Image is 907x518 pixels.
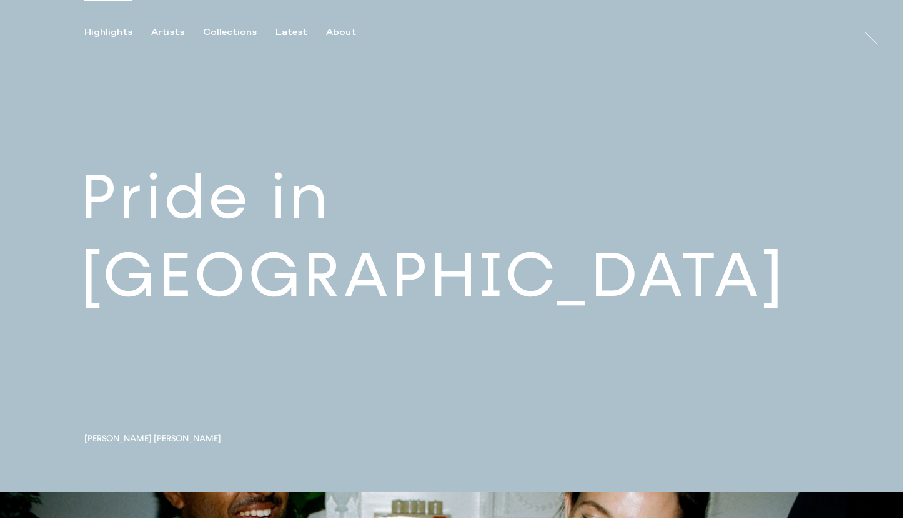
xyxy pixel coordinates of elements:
button: Artists [151,27,203,38]
div: Collections [203,27,257,38]
div: Highlights [84,27,132,38]
div: Artists [151,27,184,38]
div: Latest [275,27,307,38]
button: Collections [203,27,275,38]
button: Latest [275,27,326,38]
button: Highlights [84,27,151,38]
div: About [326,27,356,38]
button: About [326,27,375,38]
